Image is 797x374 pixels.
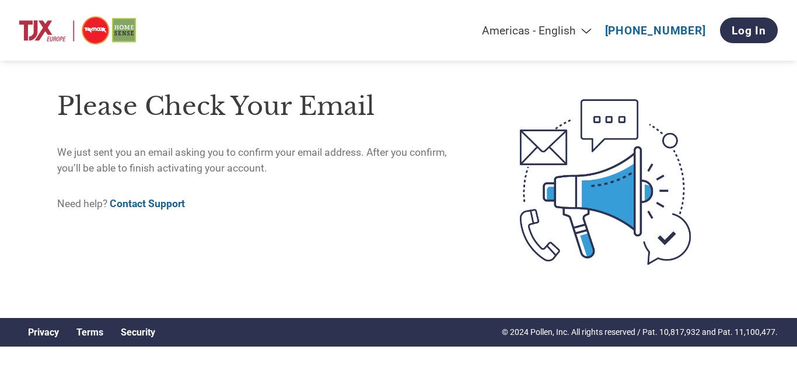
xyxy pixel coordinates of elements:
p: Need help? [57,196,471,211]
a: Log In [720,18,778,43]
a: Terms [76,327,103,338]
img: TJX Europe [19,15,136,47]
h1: Please check your email [57,88,471,125]
p: © 2024 Pollen, Inc. All rights reserved / Pat. 10,817,932 and Pat. 11,100,477. [502,326,778,338]
img: open-email [471,78,740,286]
a: Security [121,327,155,338]
p: We just sent you an email asking you to confirm your email address. After you confirm, you’ll be ... [57,145,471,176]
a: Privacy [28,327,59,338]
a: [PHONE_NUMBER] [605,24,706,37]
a: Contact Support [110,198,185,209]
